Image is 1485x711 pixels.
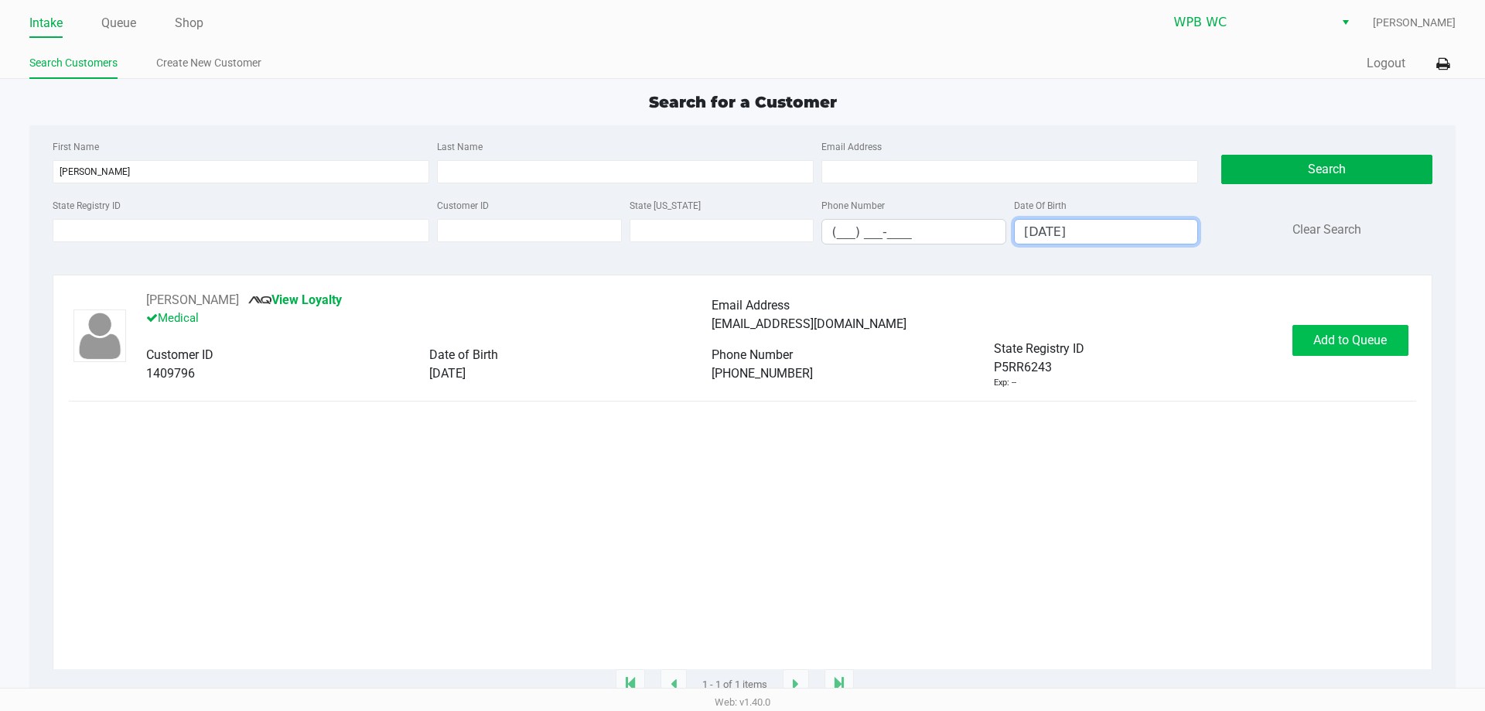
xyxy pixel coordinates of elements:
[101,12,136,34] a: Queue
[783,669,809,700] app-submit-button: Next
[29,53,118,73] a: Search Customers
[53,199,121,213] label: State Registry ID
[1313,333,1387,347] span: Add to Queue
[712,366,813,381] span: [PHONE_NUMBER]
[429,366,466,381] span: [DATE]
[712,298,790,313] span: Email Address
[821,140,882,154] label: Email Address
[824,669,854,700] app-submit-button: Move to last page
[1014,199,1067,213] label: Date Of Birth
[146,347,213,362] span: Customer ID
[1292,220,1361,239] button: Clear Search
[821,219,1006,244] kendo-maskedtextbox: Format: (999) 999-9999
[146,291,239,309] button: See customer info
[821,199,885,213] label: Phone Number
[715,696,770,708] span: Web: v1.40.0
[994,358,1052,377] span: P5RR6243
[1334,9,1357,36] button: Select
[994,341,1084,356] span: State Registry ID
[146,366,195,381] span: 1409796
[712,316,906,331] span: [EMAIL_ADDRESS][DOMAIN_NAME]
[53,140,99,154] label: First Name
[649,93,837,111] span: Search for a Customer
[616,669,645,700] app-submit-button: Move to first page
[1367,54,1405,73] button: Logout
[712,347,793,362] span: Phone Number
[175,12,203,34] a: Shop
[702,677,767,692] span: 1 - 1 of 1 items
[630,199,701,213] label: State [US_STATE]
[437,199,489,213] label: Customer ID
[29,12,63,34] a: Intake
[661,669,687,700] app-submit-button: Previous
[1292,325,1408,356] button: Add to Queue
[994,377,1016,390] div: Exp: --
[1373,15,1456,31] span: [PERSON_NAME]
[1174,13,1325,32] span: WPB WC
[146,309,712,327] p: Medical
[822,220,1005,244] input: Format: (999) 999-9999
[248,292,342,307] a: View Loyalty
[1015,220,1198,244] input: Format: MM/DD/YYYY
[429,347,498,362] span: Date of Birth
[437,140,483,154] label: Last Name
[1221,155,1432,184] button: Search
[156,53,261,73] a: Create New Customer
[1014,219,1199,244] kendo-maskedtextbox: Format: MM/DD/YYYY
